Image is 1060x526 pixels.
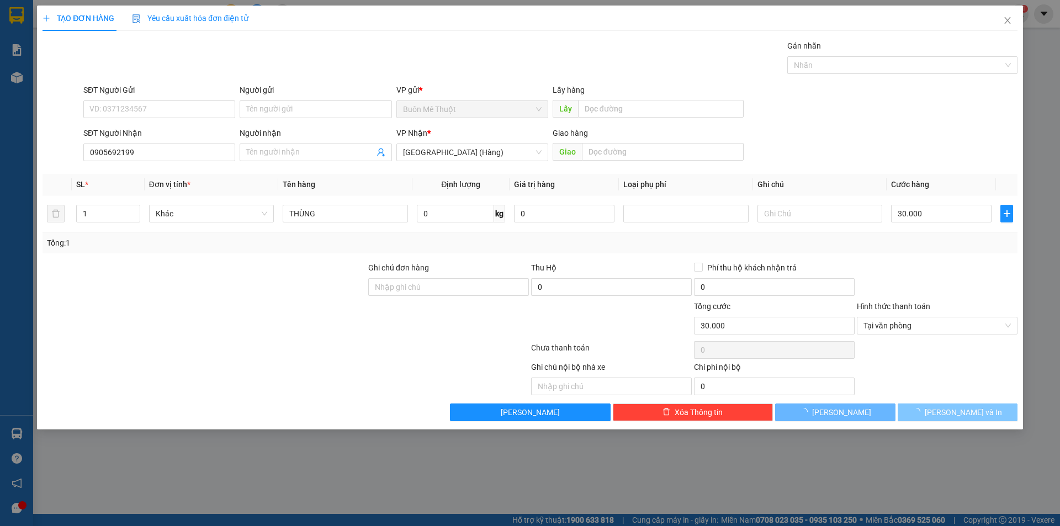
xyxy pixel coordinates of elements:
span: [PERSON_NAME] [812,406,871,418]
span: Thu Hộ [531,263,556,272]
input: Nhập ghi chú [531,378,692,395]
span: Lấy hàng [553,86,585,94]
div: 50.000 [8,70,123,83]
span: kg [494,205,505,222]
div: VP gửi [396,84,548,96]
span: Tổng cước [694,302,730,311]
label: Ghi chú đơn hàng [368,263,429,272]
button: [PERSON_NAME] [775,403,895,421]
span: Lấy [553,100,578,118]
div: Chi phí nội bộ [694,361,855,378]
span: Nhận: [129,9,156,21]
span: Khác [156,205,267,222]
img: icon [132,14,141,23]
div: Ghi chú nội bộ nhà xe [531,361,692,378]
input: Dọc đường [582,143,744,161]
span: [PERSON_NAME] và In [925,406,1002,418]
label: Hình thức thanh toán [857,302,930,311]
button: delete [47,205,65,222]
div: Người gửi [240,84,391,96]
span: CR : [8,71,25,82]
span: Đà Nẵng (Hàng) [403,144,542,161]
th: Ghi chú [753,174,887,195]
span: Buôn Mê Thuột [403,101,542,118]
span: Phí thu hộ khách nhận trả [703,262,801,274]
label: Gán nhãn [787,41,821,50]
span: VP Nhận [396,129,427,137]
span: Giao hàng [553,129,588,137]
input: Ghi chú đơn hàng [368,278,529,296]
span: close [1003,16,1012,25]
button: [PERSON_NAME] và In [898,403,1017,421]
button: deleteXóa Thông tin [613,403,773,421]
input: 0 [514,205,614,222]
div: 0913441082 [129,47,241,63]
div: Tổng: 1 [47,237,409,249]
span: Giao [553,143,582,161]
span: SL [76,180,85,189]
div: Người nhận [240,127,391,139]
span: delete [662,408,670,417]
span: Tên hàng [283,180,315,189]
div: SĐT Người Gửi [83,84,235,96]
span: Xóa Thông tin [675,406,723,418]
button: [PERSON_NAME] [450,403,611,421]
span: [PERSON_NAME] [501,406,560,418]
span: TẠO ĐƠN HÀNG [43,14,114,23]
span: Giá trị hàng [514,180,555,189]
div: SĐT Người Nhận [83,127,235,139]
span: Định lượng [441,180,480,189]
span: Đơn vị tính [149,180,190,189]
span: Gửi: [9,10,26,22]
button: Close [992,6,1023,36]
span: Tại văn phòng [863,317,1011,334]
span: Yêu cầu xuất hóa đơn điện tử [132,14,248,23]
span: loading [800,408,812,416]
input: Dọc đường [578,100,744,118]
input: Ghi Chú [757,205,882,222]
button: plus [1000,205,1013,222]
div: Chưa thanh toán [530,342,693,361]
input: VD: Bàn, Ghế [283,205,407,222]
span: user-add [377,148,385,157]
span: plus [1001,209,1012,218]
th: Loại phụ phí [619,174,752,195]
span: Cước hàng [891,180,929,189]
div: Buôn Mê Thuột [9,9,121,23]
div: [GEOGRAPHIC_DATA] (Hàng) [129,9,241,47]
span: plus [43,14,50,22]
span: loading [913,408,925,416]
